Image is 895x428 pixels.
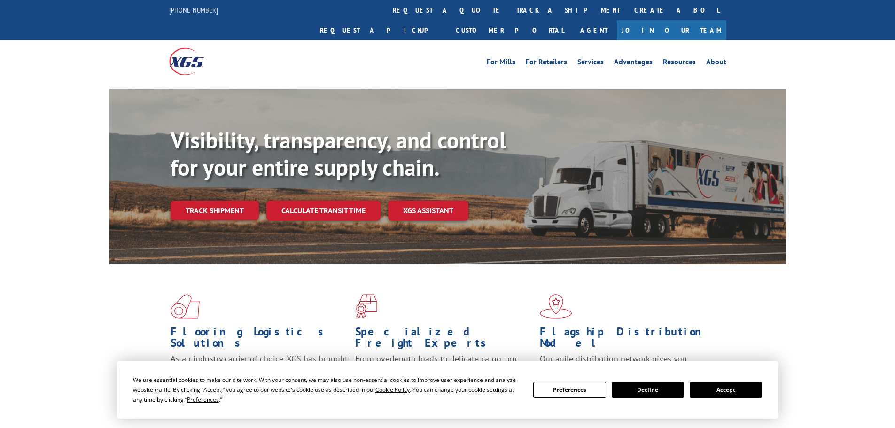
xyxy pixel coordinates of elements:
[614,58,653,69] a: Advantages
[355,326,533,353] h1: Specialized Freight Experts
[617,20,726,40] a: Join Our Team
[571,20,617,40] a: Agent
[449,20,571,40] a: Customer Portal
[171,353,348,387] span: As an industry carrier of choice, XGS has brought innovation and dedication to flooring logistics...
[388,201,468,221] a: XGS ASSISTANT
[171,125,506,182] b: Visibility, transparency, and control for your entire supply chain.
[612,382,684,398] button: Decline
[355,294,377,319] img: xgs-icon-focused-on-flooring-red
[171,326,348,353] h1: Flooring Logistics Solutions
[266,201,381,221] a: Calculate transit time
[540,294,572,319] img: xgs-icon-flagship-distribution-model-red
[663,58,696,69] a: Resources
[117,361,778,419] div: Cookie Consent Prompt
[533,382,606,398] button: Preferences
[171,294,200,319] img: xgs-icon-total-supply-chain-intelligence-red
[540,326,717,353] h1: Flagship Distribution Model
[313,20,449,40] a: Request a pickup
[540,353,713,375] span: Our agile distribution network gives you nationwide inventory management on demand.
[690,382,762,398] button: Accept
[706,58,726,69] a: About
[375,386,410,394] span: Cookie Policy
[187,396,219,404] span: Preferences
[526,58,567,69] a: For Retailers
[355,353,533,395] p: From overlength loads to delicate cargo, our experienced staff knows the best way to move your fr...
[169,5,218,15] a: [PHONE_NUMBER]
[133,375,522,405] div: We use essential cookies to make our site work. With your consent, we may also use non-essential ...
[487,58,515,69] a: For Mills
[171,201,259,220] a: Track shipment
[577,58,604,69] a: Services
